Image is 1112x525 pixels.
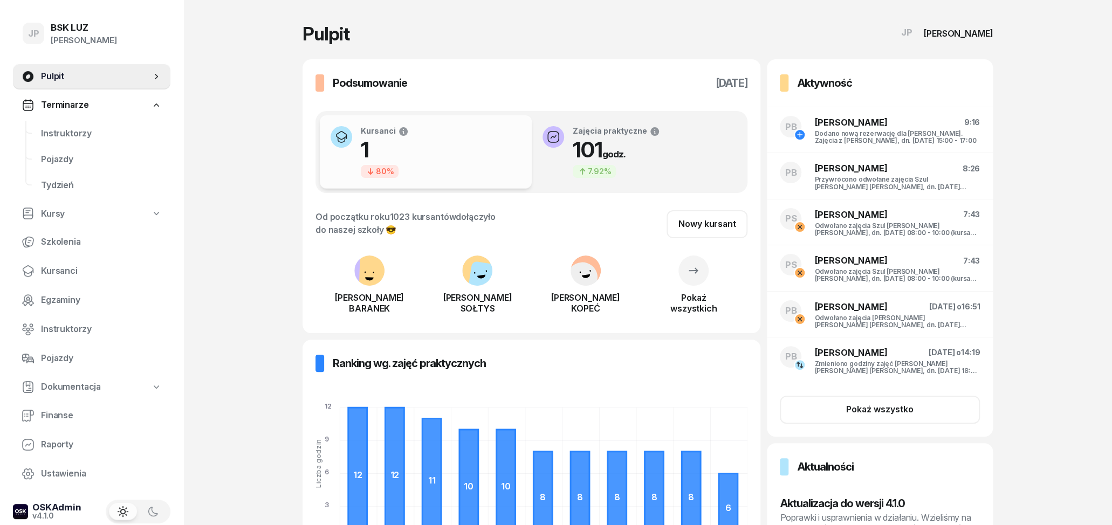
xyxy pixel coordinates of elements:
[767,59,993,437] a: AktywnośćPB[PERSON_NAME]9:16Dodano nową rezerwację dla [PERSON_NAME]. Zajęcia z [PERSON_NAME], dn...
[846,403,914,417] div: Pokaż wszystko
[814,176,980,190] div: Przywrócono odwołane zajęcia Szul [PERSON_NAME] [PERSON_NAME], dn. [DATE] 08:00 - 10:00
[13,316,170,342] a: Instruktorzy
[667,210,747,238] a: Nowy kursant
[423,277,531,314] a: [PERSON_NAME]SOŁTYS
[361,137,409,163] h1: 1
[41,467,162,481] span: Ustawienia
[325,435,329,443] tspan: 9
[13,504,28,519] img: logo-xs-dark@2x.png
[32,512,81,520] div: v4.1.0
[785,168,797,177] span: PB
[780,396,980,424] button: Pokaż wszystko
[573,126,660,137] div: Zajęcia praktyczne
[640,292,747,314] div: Pokaż wszystkich
[13,432,170,458] a: Raporty
[814,347,887,358] span: [PERSON_NAME]
[715,74,747,92] h3: [DATE]
[962,302,980,311] span: 16:51
[961,348,980,357] span: 14:19
[41,207,65,221] span: Kursy
[13,287,170,313] a: Egzaminy
[32,172,170,198] a: Tydzień
[13,93,170,118] a: Terminarze
[320,115,532,189] button: Kursanci180%
[13,403,170,429] a: Finanse
[13,64,170,89] a: Pulpit
[32,147,170,172] a: Pojazdy
[315,292,423,314] div: [PERSON_NAME] BARANEK
[315,439,322,488] div: Liczba godzin
[785,122,797,132] span: PB
[640,268,747,314] a: Pokażwszystkich
[325,501,329,509] tspan: 3
[13,346,170,371] a: Pojazdy
[41,380,101,394] span: Dokumentacja
[389,211,456,222] span: 1023 kursantów
[41,235,162,249] span: Szkolenia
[785,352,797,361] span: PB
[41,293,162,307] span: Egzaminy
[325,468,329,476] tspan: 6
[51,23,117,32] div: BSK LUZ
[13,229,170,255] a: Szkolenia
[41,351,162,365] span: Pojazdy
[814,314,980,328] div: Odwołano zajęcia [PERSON_NAME] [PERSON_NAME] [PERSON_NAME], dn. [DATE] 08:00 - 10:00 (kursant odw...
[423,292,531,314] div: [PERSON_NAME] SOŁTYS
[964,118,980,127] span: 9:16
[963,256,980,265] span: 7:43
[780,495,980,512] h3: Aktualizacja do wersji 4.1.0
[41,438,162,452] span: Raporty
[28,29,39,38] span: JP
[41,322,162,336] span: Instruktorzy
[814,360,980,374] div: Zmieniono godziny zajęć [PERSON_NAME] [PERSON_NAME] [PERSON_NAME], dn. [DATE] 18:00 - 20:00 na 18...
[361,126,409,137] div: Kursanci
[602,149,626,160] small: godz.
[785,260,797,270] span: PS
[41,127,162,141] span: Instruktorzy
[532,292,640,314] div: [PERSON_NAME] KOPEĆ
[963,164,980,173] span: 8:26
[814,301,887,312] span: [PERSON_NAME]
[361,165,399,178] div: 80%
[41,264,162,278] span: Kursanci
[333,355,486,372] h3: Ranking wg. zajęć praktycznych
[41,98,88,112] span: Terminarze
[814,130,980,144] div: Dodano nową rezerwację dla [PERSON_NAME]. Zajęcia z [PERSON_NAME], dn. [DATE] 15:00 - 17:00
[963,210,980,219] span: 7:43
[573,137,660,163] h1: 101
[814,268,980,282] div: Odwołano zajęcia Szul [PERSON_NAME] [PERSON_NAME], dn. [DATE] 08:00 - 10:00 (kursant odwołał)
[929,348,961,357] span: [DATE] o
[532,277,640,314] a: [PERSON_NAME]KOPEĆ
[315,210,496,236] div: Od początku roku dołączyło do naszej szkoły 😎
[929,302,962,311] span: [DATE] o
[814,255,887,266] span: [PERSON_NAME]
[532,115,744,189] button: Zajęcia praktyczne101godz.7.92%
[678,217,736,231] div: Nowy kursant
[814,209,887,220] span: [PERSON_NAME]
[315,277,423,314] a: [PERSON_NAME]BARANEK
[41,178,162,192] span: Tydzień
[814,222,980,236] div: Odwołano zajęcia Szul [PERSON_NAME] [PERSON_NAME], dn. [DATE] 08:00 - 10:00 (kursant odwołał)
[32,503,81,512] div: OSKAdmin
[785,214,797,223] span: PS
[797,458,853,475] h3: Aktualności
[303,25,349,43] h1: Pulpit
[41,409,162,423] span: Finanse
[13,202,170,226] a: Kursy
[924,29,993,38] div: [PERSON_NAME]
[797,74,852,92] h3: Aktywność
[814,117,887,128] span: [PERSON_NAME]
[333,74,407,92] h3: Podsumowanie
[13,375,170,399] a: Dokumentacja
[51,33,117,47] div: [PERSON_NAME]
[41,70,151,84] span: Pulpit
[41,153,162,167] span: Pojazdy
[325,402,332,410] tspan: 12
[814,163,887,174] span: [PERSON_NAME]
[13,258,170,284] a: Kursanci
[785,306,797,315] span: PB
[901,28,912,37] span: JP
[573,165,616,178] div: 7.92%
[32,121,170,147] a: Instruktorzy
[13,461,170,487] a: Ustawienia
